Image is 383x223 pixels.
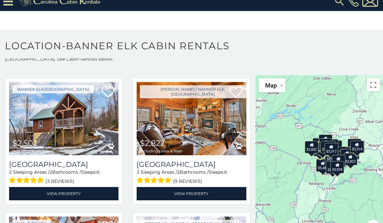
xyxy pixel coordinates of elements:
[140,138,165,148] span: $2,822
[265,82,277,89] span: Map
[224,169,227,175] span: 6
[173,177,202,185] span: (9 reviews)
[332,155,345,167] div: $3,672
[346,147,360,159] div: $5,962
[331,161,344,173] div: $3,939
[177,169,180,175] span: 2
[137,160,246,169] h3: Boulder Lodge
[9,169,12,175] span: 2
[317,158,330,171] div: $4,280
[12,149,54,153] span: including taxes & fees
[325,151,339,163] div: $8,912
[12,138,38,148] span: $2,502
[9,187,118,200] a: View Property
[340,149,354,161] div: $6,014
[45,177,74,185] span: (3 reviews)
[137,169,139,175] span: 3
[137,82,246,155] a: Boulder Lodge $2,822 including taxes & fees
[316,159,330,172] div: $5,487
[97,169,100,175] span: 6
[9,82,118,155] a: Little Elk Lodge $2,502 including taxes & fees
[367,78,380,91] button: Toggle fullscreen view
[140,85,246,98] a: [PERSON_NAME] / Banner Elk, [GEOGRAPHIC_DATA]
[320,141,336,153] div: $12,813
[50,169,52,175] span: 2
[348,139,361,151] div: $6,741
[102,86,115,100] a: Add to favorites
[319,138,333,151] div: $9,229
[350,141,364,153] div: $3,314
[259,78,285,92] button: Change map style
[9,169,118,185] div: Sleeping Areas / Bathrooms / Sleeps:
[313,138,327,150] div: $4,768
[335,147,349,159] div: $5,256
[326,161,340,174] div: $5,485
[9,160,118,169] h3: Little Elk Lodge
[137,160,246,169] a: [GEOGRAPHIC_DATA]
[137,169,246,185] div: Sleeping Areas / Bathrooms / Sleeps:
[9,82,118,155] img: Little Elk Lodge
[137,82,246,155] img: Boulder Lodge
[319,135,332,147] div: $5,902
[12,85,94,93] a: Banner Elk/[GEOGRAPHIC_DATA]
[305,141,318,153] div: $2,502
[325,143,338,155] div: $3,317
[137,187,246,200] a: View Property
[140,149,181,153] span: including taxes & fees
[9,160,118,169] a: [GEOGRAPHIC_DATA]
[344,153,357,165] div: $2,822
